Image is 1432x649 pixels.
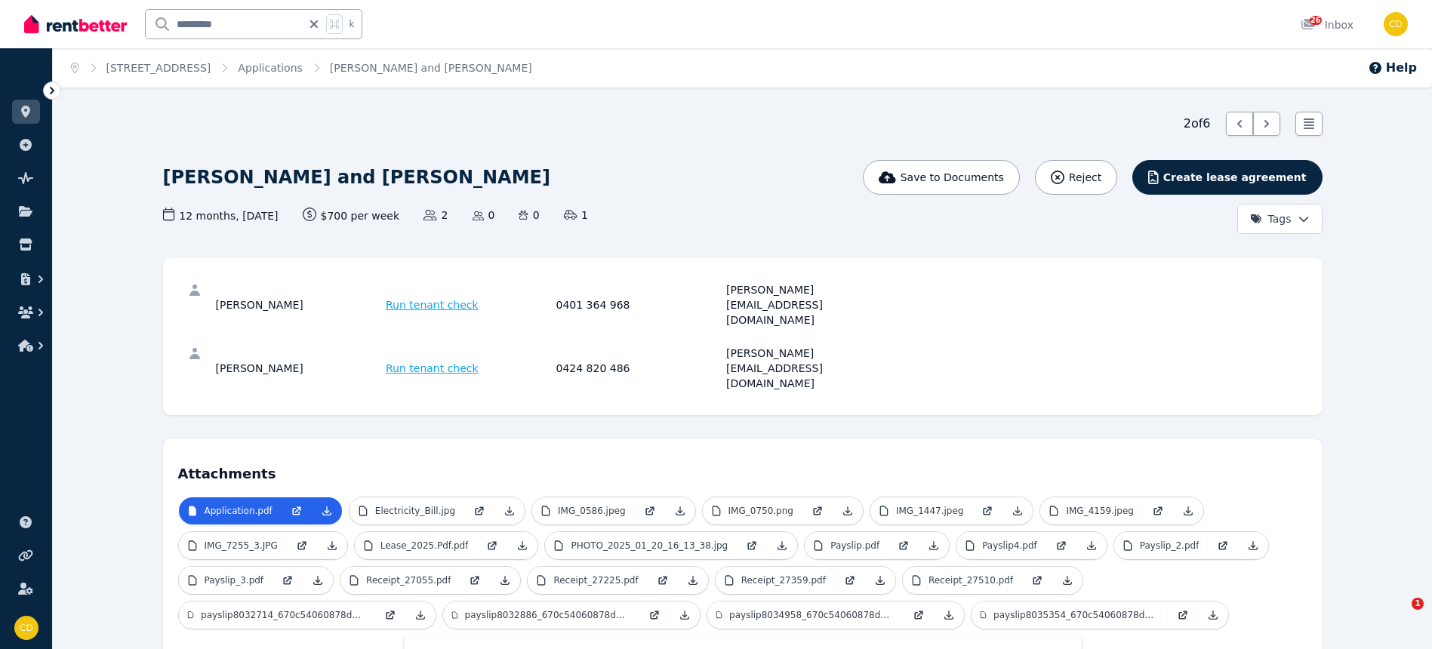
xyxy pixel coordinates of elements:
[1069,170,1101,185] span: Reject
[464,497,494,524] a: Open in new Tab
[216,282,382,328] div: [PERSON_NAME]
[460,567,490,594] a: Open in new Tab
[1310,16,1322,25] span: 26
[1046,532,1076,559] a: Open in new Tab
[678,567,708,594] a: Download Attachment
[833,497,863,524] a: Download Attachment
[870,497,973,524] a: IMG_1447.jpeg
[205,540,278,552] p: IMG_7255_3.JPG
[532,497,635,524] a: IMG_0586.jpeg
[972,497,1002,524] a: Open in new Tab
[707,601,904,629] a: payslip8034958_670c54060878dd82befcae08.pdf
[1052,567,1082,594] a: Download Attachment
[802,497,833,524] a: Open in new Tab
[386,297,479,312] span: Run tenant check
[178,454,1307,484] h4: Attachments
[386,361,479,376] span: Run tenant check
[477,532,507,559] a: Open in new Tab
[303,567,333,594] a: Download Attachment
[163,165,550,189] h1: [PERSON_NAME] and [PERSON_NAME]
[1132,160,1322,195] button: Create lease agreement
[216,346,382,391] div: [PERSON_NAME]
[703,497,802,524] a: IMG_0750.png
[1022,567,1052,594] a: Open in new Tab
[205,505,273,517] p: Application.pdf
[901,170,1004,185] span: Save to Documents
[904,601,934,629] a: Open in new Tab
[888,532,919,559] a: Open in new Tab
[928,574,1013,586] p: Receipt_27510.pdf
[835,567,865,594] a: Open in new Tab
[375,601,405,629] a: Open in new Tab
[179,497,282,524] a: Application.pdf
[238,62,303,74] a: Applications
[737,532,767,559] a: Open in new Tab
[726,282,892,328] div: [PERSON_NAME][EMAIL_ADDRESS][DOMAIN_NAME]
[405,601,436,629] a: Download Attachment
[1163,170,1307,185] span: Create lease agreement
[716,567,835,594] a: Receipt_27359.pdf
[375,505,455,517] p: Electricity_Bill.jpg
[863,160,1020,195] button: Save to Documents
[767,532,797,559] a: Download Attachment
[473,208,495,223] span: 0
[934,601,964,629] a: Download Attachment
[1184,115,1211,133] span: 2 of 6
[805,532,888,559] a: Payslip.pdf
[993,609,1158,621] p: payslip8035354_670c54060878dd82befcae08.pdf
[340,567,460,594] a: Receipt_27055.pdf
[726,346,892,391] div: [PERSON_NAME][EMAIL_ADDRESS][DOMAIN_NAME]
[956,532,1046,559] a: Payslip4.pdf
[179,532,287,559] a: IMG_7255_3.JPG
[1035,160,1117,195] button: Reject
[545,532,737,559] a: PHOTO_2025_01_20_16_13_38.jpg
[1381,598,1417,634] iframe: Intercom live chat
[1250,211,1292,226] span: Tags
[1368,59,1417,77] button: Help
[1412,598,1424,610] span: 1
[1143,497,1173,524] a: Open in new Tab
[972,601,1168,629] a: payslip8035354_670c54060878dd82befcae08.pdf
[303,208,400,223] span: $700 per week
[330,60,532,75] span: [PERSON_NAME] and [PERSON_NAME]
[728,505,793,517] p: IMG_0750.png
[423,208,448,223] span: 2
[1066,505,1134,517] p: IMG_4159.jpeg
[179,567,273,594] a: Payslip_3.pdf
[729,609,894,621] p: payslip8034958_670c54060878dd82befcae08.pdf
[1002,497,1033,524] a: Download Attachment
[205,574,264,586] p: Payslip_3.pdf
[1237,204,1323,234] button: Tags
[163,208,279,223] span: 12 months , [DATE]
[553,574,638,586] p: Receipt_27225.pdf
[639,601,670,629] a: Open in new Tab
[556,282,722,328] div: 0401 364 968
[201,609,365,621] p: payslip8032714_670c54060878dd82befcae08.pdf
[1384,12,1408,36] img: Chris Dimitropoulos
[919,532,949,559] a: Download Attachment
[349,18,354,30] span: k
[494,497,525,524] a: Download Attachment
[556,346,722,391] div: 0424 820 486
[635,497,665,524] a: Open in new Tab
[903,567,1022,594] a: Receipt_27510.pdf
[465,609,630,621] p: payslip8032886_670c54060878dd82befcae08_2.pdf
[1208,532,1238,559] a: Open in new Tab
[507,532,537,559] a: Download Attachment
[24,13,127,35] img: RentBetter
[1040,497,1143,524] a: IMG_4159.jpeg
[317,532,347,559] a: Download Attachment
[564,208,588,223] span: 1
[982,540,1037,552] p: Payslip4.pdf
[519,208,539,223] span: 0
[865,567,895,594] a: Download Attachment
[1301,17,1353,32] div: Inbox
[282,497,312,524] a: Open in new Tab
[571,540,728,552] p: PHOTO_2025_01_20_16_13_38.jpg
[380,540,469,552] p: Lease_2025.Pdf.pdf
[106,62,211,74] a: [STREET_ADDRESS]
[350,497,464,524] a: Electricity_Bill.jpg
[53,48,550,88] nav: Breadcrumb
[1173,497,1203,524] a: Download Attachment
[443,601,639,629] a: payslip8032886_670c54060878dd82befcae08_2.pdf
